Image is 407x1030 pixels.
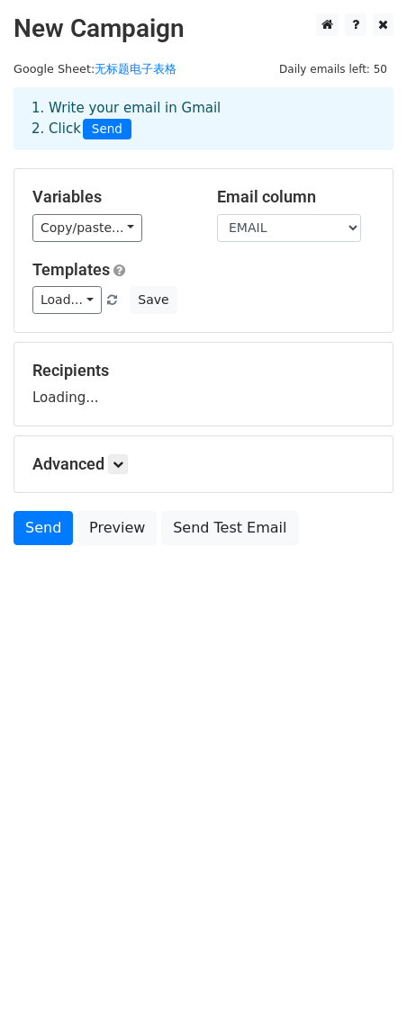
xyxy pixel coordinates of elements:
[32,187,190,207] h5: Variables
[161,511,298,545] a: Send Test Email
[32,286,102,314] a: Load...
[18,98,389,139] div: 1. Write your email in Gmail 2. Click
[32,454,375,474] h5: Advanced
[77,511,157,545] a: Preview
[32,214,142,242] a: Copy/paste...
[32,361,375,408] div: Loading...
[95,62,176,76] a: 无标题电子表格
[83,119,131,140] span: Send
[32,260,110,279] a: Templates
[217,187,375,207] h5: Email column
[273,62,393,76] a: Daily emails left: 50
[14,511,73,545] a: Send
[130,286,176,314] button: Save
[14,62,176,76] small: Google Sheet:
[32,361,375,381] h5: Recipients
[273,59,393,79] span: Daily emails left: 50
[14,13,393,44] h2: New Campaign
